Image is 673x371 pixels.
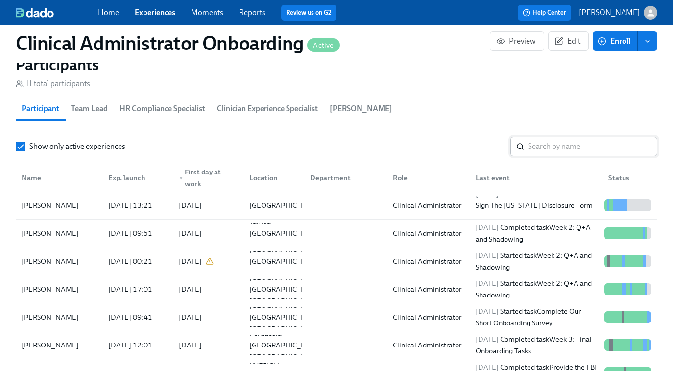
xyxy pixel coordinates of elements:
[175,166,241,190] div: First day at work
[472,277,601,301] div: Started task Week 2: Q+A and Shadowing
[518,5,571,21] button: Help Center
[245,172,302,184] div: Location
[579,6,657,20] button: [PERSON_NAME]
[29,141,125,152] span: Show only active experiences
[472,172,601,184] div: Last event
[306,172,385,184] div: Department
[22,102,59,116] span: Participant
[389,172,468,184] div: Role
[579,7,640,18] p: [PERSON_NAME]
[385,168,468,188] div: Role
[18,311,100,323] div: [PERSON_NAME]
[104,255,171,267] div: [DATE] 00:21
[100,168,171,188] div: Exp. launch
[389,199,468,211] div: Clinical Administrator
[245,188,325,223] div: Monroe [GEOGRAPHIC_DATA] [GEOGRAPHIC_DATA]
[179,176,184,181] span: ▼
[548,31,589,51] button: Edit
[498,36,536,46] span: Preview
[245,299,325,335] div: [GEOGRAPHIC_DATA] [GEOGRAPHIC_DATA] [GEOGRAPHIC_DATA]
[241,168,302,188] div: Location
[206,257,214,265] svg: This date applies to this experience only. It differs from the user's profile (2024/04/08).
[16,55,657,74] h2: Participants
[179,199,202,211] div: [DATE]
[217,102,318,116] span: Clinician Experience Specialist
[104,283,171,295] div: [DATE] 17:01
[472,188,601,223] div: Started task Week 1: Submit & Sign The [US_STATE] Disclosure Form and the [US_STATE] Background C...
[16,8,98,18] a: dado
[18,199,100,211] div: [PERSON_NAME]
[104,311,171,323] div: [DATE] 09:41
[16,303,657,331] div: [PERSON_NAME][DATE] 09:41[DATE][GEOGRAPHIC_DATA] [GEOGRAPHIC_DATA] [GEOGRAPHIC_DATA]Clinical Admi...
[16,78,90,89] div: 11 total participants
[389,339,468,351] div: Clinical Administrator
[593,31,638,51] button: Enroll
[245,327,325,363] div: Pensacola [GEOGRAPHIC_DATA] [GEOGRAPHIC_DATA]
[18,283,100,295] div: [PERSON_NAME]
[389,283,468,295] div: Clinical Administrator
[472,249,601,273] div: Started task Week 2: Q+A and Shadowing
[18,168,100,188] div: Name
[286,8,332,18] a: Review us on G2
[556,36,580,46] span: Edit
[330,102,392,116] span: [PERSON_NAME]
[601,168,655,188] div: Status
[18,255,100,267] div: [PERSON_NAME]
[239,8,265,17] a: Reports
[16,8,54,18] img: dado
[245,244,325,279] div: [GEOGRAPHIC_DATA] [GEOGRAPHIC_DATA] [GEOGRAPHIC_DATA]
[600,36,630,46] span: Enroll
[16,31,340,55] h1: Clinical Administrator Onboarding
[18,227,100,239] div: [PERSON_NAME]
[476,223,499,232] span: [DATE]
[472,333,601,357] div: Completed task Week 3: Final Onboarding Tasks
[71,102,108,116] span: Team Lead
[476,279,499,288] span: [DATE]
[98,8,119,17] a: Home
[472,222,601,245] div: Completed task Week 2: Q+A and Shadowing
[16,275,657,303] div: [PERSON_NAME][DATE] 17:01[DATE][GEOGRAPHIC_DATA] [GEOGRAPHIC_DATA] [GEOGRAPHIC_DATA]Clinical Admi...
[523,8,566,18] span: Help Center
[16,247,657,275] div: [PERSON_NAME][DATE] 00:21[DATE][GEOGRAPHIC_DATA] [GEOGRAPHIC_DATA] [GEOGRAPHIC_DATA]Clinical Admi...
[281,5,336,21] button: Review us on G2
[476,251,499,260] span: [DATE]
[245,216,325,251] div: Tampa [GEOGRAPHIC_DATA] [GEOGRAPHIC_DATA]
[16,220,657,247] div: [PERSON_NAME][DATE] 09:51[DATE]Tampa [GEOGRAPHIC_DATA] [GEOGRAPHIC_DATA]Clinical Administrator[DA...
[179,311,202,323] div: [DATE]
[468,168,601,188] div: Last event
[302,168,385,188] div: Department
[604,172,655,184] div: Status
[104,172,171,184] div: Exp. launch
[490,31,544,51] button: Preview
[104,227,171,239] div: [DATE] 09:51
[179,227,202,239] div: [DATE]
[179,255,202,267] div: [DATE]
[389,227,468,239] div: Clinical Administrator
[16,192,657,220] div: [PERSON_NAME][DATE] 13:21[DATE]Monroe [GEOGRAPHIC_DATA] [GEOGRAPHIC_DATA]Clinical Administrator[D...
[528,137,657,156] input: Search by name
[104,339,171,351] div: [DATE] 12:01
[16,331,657,359] div: [PERSON_NAME][DATE] 12:01[DATE]Pensacola [GEOGRAPHIC_DATA] [GEOGRAPHIC_DATA]Clinical Administrato...
[476,307,499,316] span: [DATE]
[191,8,223,17] a: Moments
[389,255,468,267] div: Clinical Administrator
[638,31,657,51] button: enroll
[179,339,202,351] div: [DATE]
[135,8,175,17] a: Experiences
[179,283,202,295] div: [DATE]
[245,272,325,307] div: [GEOGRAPHIC_DATA] [GEOGRAPHIC_DATA] [GEOGRAPHIC_DATA]
[307,42,339,49] span: Active
[18,172,100,184] div: Name
[476,335,499,344] span: [DATE]
[104,199,171,211] div: [DATE] 13:21
[120,102,205,116] span: HR Compliance Specialist
[472,305,601,329] div: Started task Complete Our Short Onboarding Survey
[18,339,100,351] div: [PERSON_NAME]
[389,311,468,323] div: Clinical Administrator
[171,168,241,188] div: ▼First day at work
